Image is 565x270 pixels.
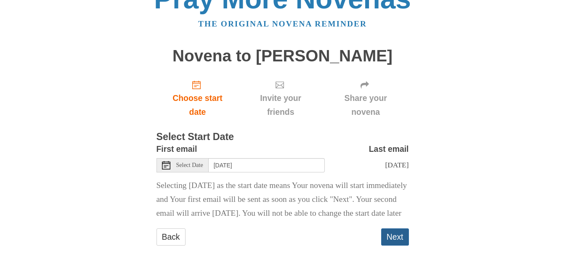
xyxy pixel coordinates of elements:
[331,91,401,119] span: Share your novena
[239,73,322,123] div: Click "Next" to confirm your start date first.
[381,228,409,246] button: Next
[157,47,409,65] h1: Novena to [PERSON_NAME]
[157,132,409,143] h3: Select Start Date
[323,73,409,123] div: Click "Next" to confirm your start date first.
[157,142,197,156] label: First email
[176,162,203,168] span: Select Date
[369,142,409,156] label: Last email
[157,73,239,123] a: Choose start date
[385,161,408,169] span: [DATE]
[209,158,325,172] input: Use the arrow keys to pick a date
[157,228,186,246] a: Back
[165,91,231,119] span: Choose start date
[247,91,314,119] span: Invite your friends
[157,179,409,220] p: Selecting [DATE] as the start date means Your novena will start immediately and Your first email ...
[198,19,367,28] a: The original novena reminder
